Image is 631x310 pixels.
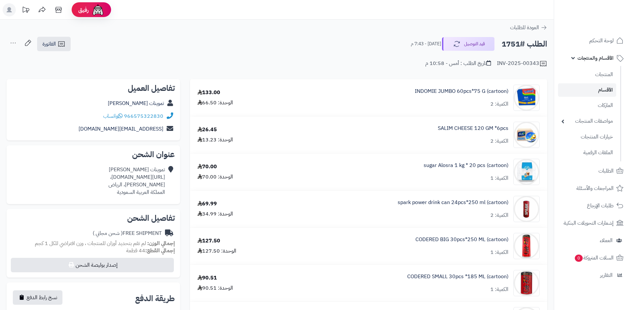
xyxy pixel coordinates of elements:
span: العملاء [600,236,613,245]
span: التقارير [600,271,613,280]
span: 0 [575,254,583,261]
h2: تفاصيل العميل [12,84,175,92]
span: طلبات الإرجاع [587,201,614,210]
strong: إجمالي القطع: [145,247,175,255]
img: 1747536337-61lY7EtfpmL._AC_SL1500-90x90.jpg [514,270,539,296]
a: CODERED BIG 30pcs*250 ML (cartoon) [415,236,508,243]
a: الطلبات [558,163,627,179]
a: الملفات الرقمية [558,146,616,160]
span: لوحة التحكم [589,36,614,45]
div: 26.45 [198,126,217,134]
div: الوحدة: 90.51 [198,284,233,292]
div: FREE SHIPMENT [93,230,162,237]
div: الوحدة: 13.23 [198,136,233,144]
div: الكمية: 1 [490,175,508,182]
div: الوحدة: 127.50 [198,247,236,255]
h2: الطلب #1751 [502,37,547,51]
div: الكمية: 2 [490,137,508,145]
a: تحديثات المنصة [17,3,34,18]
h2: عنوان الشحن [12,151,175,158]
small: 44 قطعة [126,247,175,255]
img: logo-2.png [586,15,625,29]
span: المراجعات والأسئلة [576,184,614,193]
a: العودة للطلبات [510,24,547,31]
a: تموينات [PERSON_NAME] [108,99,164,107]
a: لوحة التحكم [558,33,627,49]
div: الكمية: 1 [490,286,508,293]
span: الأقسام والمنتجات [577,53,614,63]
div: تموينات [PERSON_NAME] [URL][DOMAIN_NAME]، [PERSON_NAME]، الرياض المملكة العربية السعودية [108,166,165,196]
div: 70.00 [198,163,217,171]
div: الكمية: 1 [490,249,508,256]
div: INV-2025-00343 [497,60,547,68]
a: طلبات الإرجاع [558,198,627,214]
img: ai-face.png [91,3,105,16]
img: 1747517517-f85b5201-d493-429b-b138-9978c401-90x90.jpg [514,196,539,222]
a: خيارات المنتجات [558,130,616,144]
span: رفيق [78,6,89,14]
a: SALIM CHEESE 120 GM *6pcs [438,125,508,132]
span: العودة للطلبات [510,24,539,31]
div: تاريخ الطلب : أمس - 10:58 م [425,60,491,67]
a: العملاء [558,233,627,248]
div: 133.00 [198,89,220,96]
h2: تفاصيل الشحن [12,214,175,222]
span: نسخ رابط الدفع [27,294,57,301]
a: [EMAIL_ADDRESS][DOMAIN_NAME] [79,125,163,133]
div: الوحدة: 34.99 [198,210,233,218]
div: الكمية: 2 [490,100,508,108]
span: إشعارات التحويلات البنكية [564,218,614,228]
button: نسخ رابط الدفع [13,290,62,305]
span: الفاتورة [42,40,56,48]
img: 1747283225-Screenshot%202025-05-15%20072245-90x90.jpg [514,85,539,111]
a: الأقسام [558,83,616,97]
a: CODERED SMALL 30pcs *185 ML (cartoon) [407,273,508,280]
a: المراجعات والأسئلة [558,180,627,196]
span: لم تقم بتحديد أوزان للمنتجات ، وزن افتراضي للكل 1 كجم [35,239,146,247]
div: الوحدة: 70.00 [198,173,233,181]
span: السلات المتروكة [574,253,614,262]
img: 1747536125-51jkufB9faL._AC_SL1000-90x90.jpg [514,233,539,259]
span: ( شحن مجاني ) [93,229,123,237]
div: الوحدة: 66.50 [198,99,233,107]
a: السلات المتروكة0 [558,250,627,266]
small: [DATE] - 7:43 م [411,41,441,47]
div: 90.51 [198,274,217,282]
button: إصدار بوليصة الشحن [11,258,174,272]
a: إشعارات التحويلات البنكية [558,215,627,231]
span: الطلبات [598,166,614,176]
a: مواصفات المنتجات [558,114,616,128]
a: واتساب [103,112,123,120]
a: sugar Alosra 1 kg * 20 pcs (cartoon) [424,162,508,169]
h2: طريقة الدفع [135,295,175,302]
img: 1747327882-Screenshot%202025-05-15%20194829-90x90.jpg [514,122,539,148]
a: 966575322830 [124,112,163,120]
div: 69.99 [198,200,217,208]
a: spark power drink can 24pcs*250 ml (cartoon) [398,199,508,206]
strong: إجمالي الوزن: [147,239,175,247]
a: المنتجات [558,68,616,82]
div: الكمية: 2 [490,212,508,219]
a: الفاتورة [37,37,71,51]
img: 1747422643-H9NtV8ZjzdFc2NGcwko8EIkc2J63vLRu-90x90.jpg [514,159,539,185]
a: INDOMIE JUMBO 60pcs*75 G (cartoon) [415,88,508,95]
a: الماركات [558,98,616,113]
div: 127.50 [198,237,220,245]
a: التقارير [558,267,627,283]
button: قيد التوصيل [442,37,495,51]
